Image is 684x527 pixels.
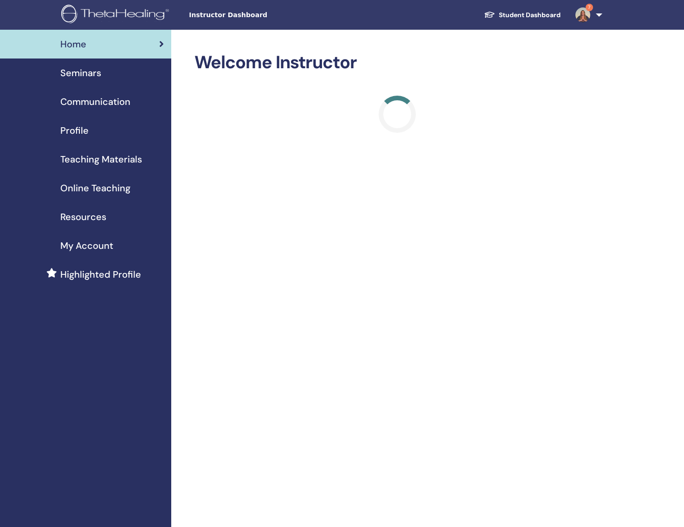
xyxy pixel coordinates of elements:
span: Online Teaching [60,181,130,195]
span: Communication [60,95,130,109]
span: Instructor Dashboard [189,10,328,20]
a: Student Dashboard [477,7,568,24]
h2: Welcome Instructor [194,52,601,73]
span: My Account [60,239,113,253]
img: logo.png [61,5,172,26]
span: 7 [586,4,593,11]
img: default.jpg [575,7,590,22]
span: Teaching Materials [60,152,142,166]
span: Resources [60,210,106,224]
span: Home [60,37,86,51]
img: graduation-cap-white.svg [484,11,495,19]
span: Seminars [60,66,101,80]
span: Highlighted Profile [60,267,141,281]
span: Profile [60,124,89,137]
